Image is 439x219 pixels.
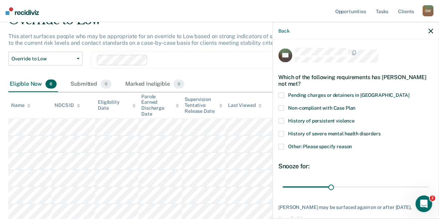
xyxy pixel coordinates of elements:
span: History of severe mental health disorders [288,131,380,136]
span: Pending charges or detainers in [GEOGRAPHIC_DATA] [288,92,409,98]
div: Rajan [25,31,38,39]
img: Profile image for Rajan [8,50,22,64]
div: Name [11,102,31,108]
span: Home [27,172,42,177]
div: Override to Low [8,13,404,33]
div: Snooze for: [278,162,433,170]
button: Messages [69,155,139,183]
div: Submitted [69,77,113,92]
span: Messages [91,172,117,177]
button: Send us a message [32,121,107,135]
span: 2 [430,195,435,201]
div: Close [122,3,134,15]
span: Override to Low [11,56,74,62]
div: Eligible Now [8,77,58,92]
div: Which of the following requirements has [PERSON_NAME] not met? [278,68,433,92]
div: Supervision Tentative Release Date [185,96,222,114]
span: 0 [173,79,184,89]
div: Marked Ineligible [124,77,186,92]
img: Profile image for Rajan [8,24,22,38]
div: Rajan [25,57,38,64]
div: Last Viewed [228,102,262,108]
div: NDCS ID [54,102,80,108]
div: • 37m ago [40,31,64,39]
span: Non-compliant with Case Plan [288,105,355,111]
span: Other: Please specify reason [288,144,352,149]
div: G W [422,5,433,16]
h1: Messages [51,3,89,15]
div: Eligibility Date [98,99,136,111]
div: Parole Earned Discharge Date [141,94,179,117]
span: 6 [45,79,57,89]
iframe: Intercom live chat [415,195,432,212]
div: • 37m ago [40,57,64,64]
button: Back [278,28,289,34]
span: 0 [101,79,111,89]
div: [PERSON_NAME] may be surfaced again on or after [DATE]. [278,204,433,210]
span: History of persistent violence [288,118,355,124]
img: Recidiviz [6,7,39,15]
p: This alert surfaces people who may be appropriate for an override to Low based on strong indicato... [8,33,398,46]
